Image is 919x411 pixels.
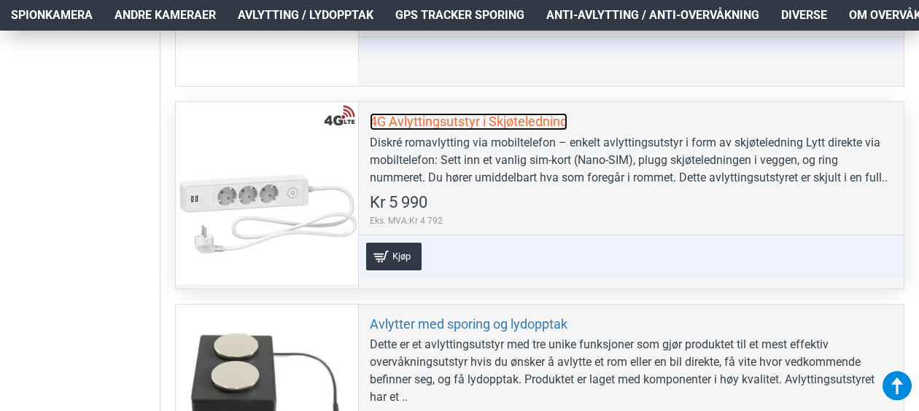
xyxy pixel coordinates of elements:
div: Dette er et avlyttingsutstyr med tre unike funksjoner som gjør produktet til et mest effektiv ove... [370,336,893,406]
span: Diverse [781,7,827,24]
span: Kr 5 990 [370,195,427,211]
span: Eks. MVA:Kr 4 792 [370,214,443,227]
span: Anti-avlytting / Anti-overvåkning [546,7,759,24]
span: Andre kameraer [115,7,216,24]
span: Spionkamera [11,7,93,24]
div: Diskré romavlytting via mobiltelefon – enkelt avlyttingsutstyr i form av skjøteledning Lytt direk... [370,134,893,187]
a: 4G Avlyttingsutstyr i Skjøteledning [370,113,567,130]
span: Avlytting / Lydopptak [238,7,373,24]
span: Kjøp [389,251,414,261]
a: 4G Avlyttingsutstyr i Skjøteledning [176,102,358,284]
a: Avlytter med sporing og lydopptak [370,316,567,332]
span: GPS Tracker Sporing [395,7,524,24]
